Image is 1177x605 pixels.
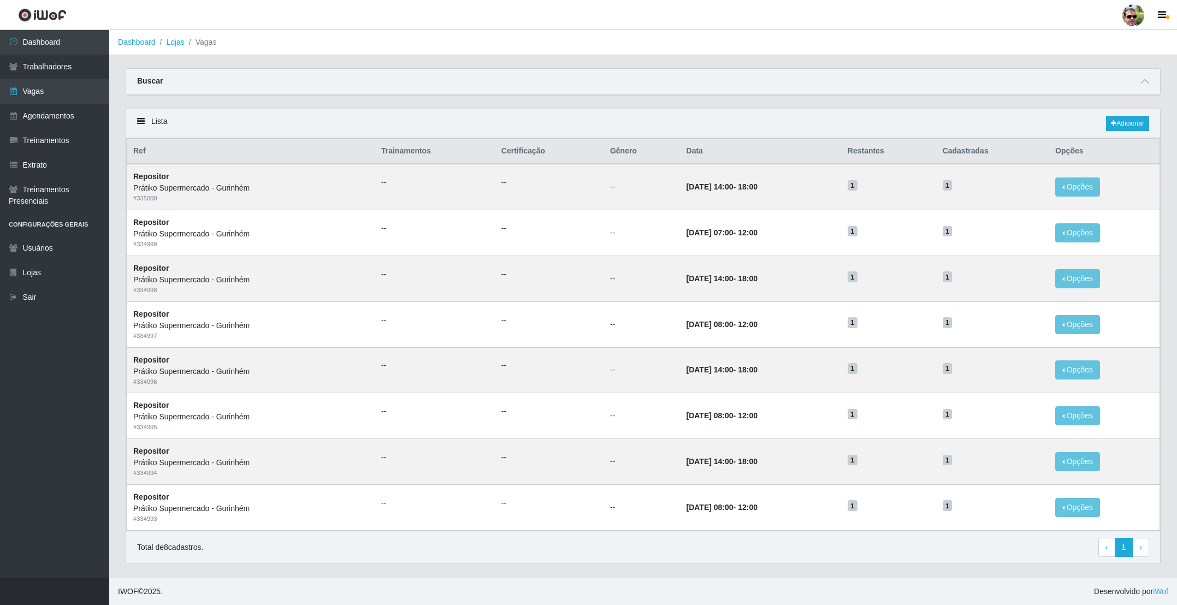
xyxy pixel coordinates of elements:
a: Adicionar [1106,116,1149,131]
strong: Repositor [133,310,169,318]
ul: -- [381,360,488,371]
div: # 334996 [133,377,368,387]
ul: -- [501,497,597,509]
strong: Repositor [133,355,169,364]
button: Opções [1055,452,1100,471]
nav: breadcrumb [109,30,1177,55]
li: Vagas [185,37,217,48]
strong: - [687,411,758,420]
span: IWOF [118,587,138,596]
time: 18:00 [738,274,758,283]
time: 12:00 [738,320,758,329]
time: [DATE] 07:00 [687,228,734,237]
button: Opções [1055,177,1100,197]
ul: -- [381,497,488,509]
button: Opções [1055,315,1100,334]
div: Prátiko Supermercado - Gurinhém [133,411,368,423]
strong: - [687,274,758,283]
span: 1 [848,409,857,420]
td: -- [604,301,680,347]
span: 1 [943,409,953,420]
ul: -- [501,315,597,326]
div: Prátiko Supermercado - Gurinhém [133,457,368,468]
div: Prátiko Supermercado - Gurinhém [133,320,368,331]
div: Prátiko Supermercado - Gurinhém [133,366,368,377]
time: 12:00 [738,228,758,237]
td: -- [604,393,680,439]
th: Gênero [604,139,680,164]
th: Trainamentos [375,139,495,164]
div: # 334993 [133,514,368,524]
time: [DATE] 08:00 [687,411,734,420]
span: 1 [848,271,857,282]
button: Opções [1055,360,1100,379]
ul: -- [501,406,597,417]
time: 12:00 [738,411,758,420]
nav: pagination [1098,538,1149,557]
a: Previous [1098,538,1115,557]
ul: -- [501,177,597,188]
div: # 334999 [133,240,368,249]
strong: - [687,365,758,374]
th: Certificação [495,139,604,164]
span: 1 [943,180,953,191]
ul: -- [381,177,488,188]
ul: -- [381,315,488,326]
strong: Repositor [133,493,169,501]
button: Opções [1055,269,1100,288]
th: Opções [1049,139,1160,164]
time: [DATE] 08:00 [687,503,734,512]
th: Restantes [841,139,936,164]
img: CoreUI Logo [18,8,67,22]
strong: Repositor [133,172,169,181]
ul: -- [381,452,488,463]
span: 1 [848,317,857,328]
time: [DATE] 08:00 [687,320,734,329]
strong: Repositor [133,218,169,227]
span: 1 [943,226,953,237]
div: # 334995 [133,423,368,432]
time: 12:00 [738,503,758,512]
strong: Repositor [133,264,169,272]
a: Dashboard [118,38,156,46]
span: 1 [943,455,953,466]
strong: - [687,320,758,329]
div: Prátiko Supermercado - Gurinhém [133,182,368,194]
ul: -- [381,406,488,417]
div: Prátiko Supermercado - Gurinhém [133,503,368,514]
span: 1 [943,317,953,328]
p: Total de 8 cadastros. [137,542,203,553]
td: -- [604,256,680,301]
th: Ref [127,139,375,164]
strong: Buscar [137,76,163,85]
span: 1 [943,500,953,511]
ul: -- [381,223,488,234]
td: -- [604,439,680,485]
td: -- [604,347,680,393]
span: 1 [848,180,857,191]
a: iWof [1153,587,1168,596]
strong: - [687,182,758,191]
span: © 2025 . [118,586,163,597]
div: # 335000 [133,194,368,203]
ul: -- [501,452,597,463]
span: Desenvolvido por [1094,586,1168,597]
span: 1 [943,363,953,374]
a: 1 [1115,538,1133,557]
div: Lista [126,109,1160,138]
span: ‹ [1105,543,1108,551]
strong: Repositor [133,401,169,410]
div: Prátiko Supermercado - Gurinhém [133,228,368,240]
time: [DATE] 14:00 [687,182,734,191]
time: [DATE] 14:00 [687,457,734,466]
div: # 334998 [133,286,368,295]
strong: Repositor [133,447,169,455]
time: 18:00 [738,457,758,466]
time: [DATE] 14:00 [687,274,734,283]
span: 1 [848,455,857,466]
button: Opções [1055,406,1100,425]
th: Cadastradas [936,139,1049,164]
span: › [1139,543,1142,551]
a: Lojas [166,38,184,46]
td: -- [604,210,680,256]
